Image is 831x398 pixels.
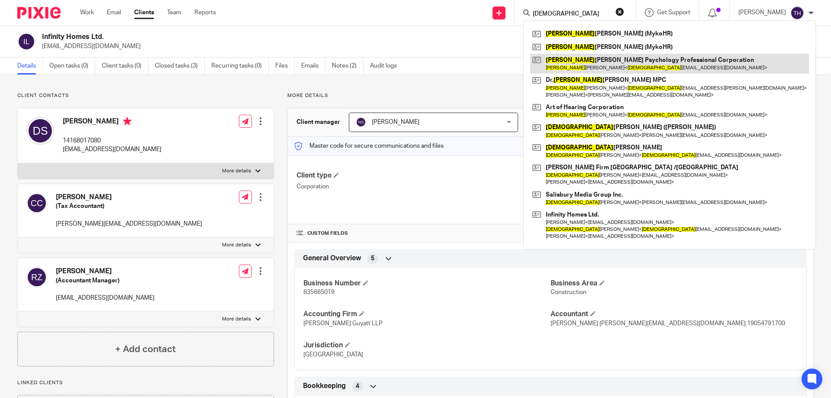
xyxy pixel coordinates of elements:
[738,8,786,17] p: [PERSON_NAME]
[134,8,154,17] a: Clients
[551,310,798,319] h4: Accountant
[303,320,383,327] span: [PERSON_NAME] Guyatt LLP
[167,8,181,17] a: Team
[275,58,295,74] a: Files
[222,242,251,249] p: More details
[551,289,586,295] span: Construction
[63,145,161,154] p: [EMAIL_ADDRESS][DOMAIN_NAME]
[222,168,251,175] p: More details
[26,193,47,214] img: svg%3E
[56,193,202,202] h4: [PERSON_NAME]
[372,119,419,125] span: [PERSON_NAME]
[222,316,251,323] p: More details
[303,289,335,295] span: 835665019
[303,382,346,391] span: Bookkeeping
[532,10,610,18] input: Search
[56,267,155,276] h4: [PERSON_NAME]
[56,202,202,210] h5: (Tax Accountant)
[332,58,364,74] a: Notes (2)
[296,230,551,237] h4: CUSTOM FIELDS
[56,220,202,228] p: [PERSON_NAME][EMAIL_ADDRESS][DOMAIN_NAME]
[80,8,94,17] a: Work
[194,8,216,17] a: Reports
[296,171,551,180] h4: Client type
[115,343,176,356] h4: + Add contact
[615,7,624,16] button: Clear
[356,382,359,391] span: 4
[657,10,690,16] span: Get Support
[551,279,798,288] h4: Business Area
[211,58,269,74] a: Recurring tasks (0)
[17,58,43,74] a: Details
[49,58,95,74] a: Open tasks (0)
[63,136,161,145] p: 14168017080
[303,279,551,288] h4: Business Number
[26,267,47,288] img: svg%3E
[56,294,155,302] p: [EMAIL_ADDRESS][DOMAIN_NAME]
[155,58,205,74] a: Closed tasks (3)
[107,8,121,17] a: Email
[17,7,61,19] img: Pixie
[303,254,361,263] span: General Overview
[356,117,366,127] img: svg%3E
[56,276,155,285] h5: (Accountant Manager)
[370,58,403,74] a: Audit logs
[102,58,148,74] a: Client tasks (0)
[26,117,54,145] img: svg%3E
[551,320,785,327] span: [PERSON_NAME] [PERSON_NAME][EMAIL_ADDRESS][DOMAIN_NAME] 19054791700
[123,117,132,126] i: Primary
[303,352,363,358] span: [GEOGRAPHIC_DATA]
[301,58,325,74] a: Emails
[17,32,35,51] img: svg%3E
[42,42,696,51] p: [EMAIL_ADDRESS][DOMAIN_NAME]
[294,142,444,150] p: Master code for secure communications and files
[63,117,161,128] h4: [PERSON_NAME]
[296,118,340,126] h3: Client manager
[303,341,551,350] h4: Jurisdiction
[17,379,274,386] p: Linked clients
[287,92,814,99] p: More details
[42,32,565,42] h2: Infinity Homes Ltd.
[17,92,274,99] p: Client contacts
[371,254,374,263] span: 5
[790,6,804,20] img: svg%3E
[303,310,551,319] h4: Accounting Firm
[296,182,551,191] p: Corporation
